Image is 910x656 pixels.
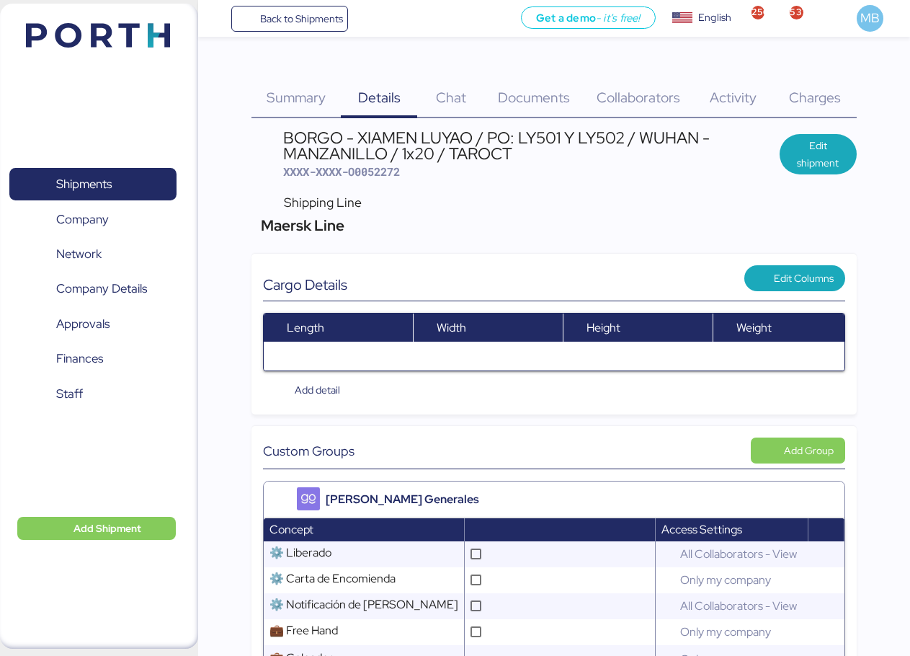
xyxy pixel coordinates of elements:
[9,168,177,201] a: Shipments
[269,545,331,560] span: ⚙️ Liberado
[9,342,177,376] a: Finances
[231,6,349,32] a: Back to Shipments
[73,520,141,537] span: Add Shipment
[260,10,343,27] span: Back to Shipments
[283,130,780,162] div: BORGO - XIAMEN LUYAO / PO: LY501 Y LY502 / WUHAN - MANZANILLO / 1x20 / TAROCT
[269,571,396,586] span: ⚙️ Carta de Encomienda
[674,541,803,567] span: All Collaborators - View
[437,320,466,335] span: Width
[860,9,880,27] span: MB
[295,381,340,399] span: Add detail
[674,593,803,619] span: All Collaborators - View
[784,442,834,459] div: Add Group
[744,265,845,291] button: Edit Columns
[56,244,102,265] span: Network
[358,88,401,107] span: Details
[267,88,326,107] span: Summary
[56,174,112,195] span: Shipments
[9,203,177,236] a: Company
[780,134,857,174] button: Edit shipment
[257,216,344,235] span: Maersk Line
[436,88,466,107] span: Chat
[674,567,777,593] span: Only my company
[269,597,458,612] span: ⚙️ Notificación de [PERSON_NAME]
[791,137,845,172] span: Edit shipment
[789,88,841,107] span: Charges
[597,88,680,107] span: Collaborators
[287,320,324,335] span: Length
[207,6,231,31] button: Menu
[661,522,742,537] span: Access Settings
[9,308,177,341] a: Approvals
[9,238,177,271] a: Network
[56,278,147,299] span: Company Details
[9,378,177,411] a: Staff
[326,491,479,508] span: [PERSON_NAME] Generales
[9,272,177,306] a: Company Details
[269,623,338,638] span: 💼 Free Hand
[17,517,176,540] button: Add Shipment
[56,209,109,230] span: Company
[56,348,103,369] span: Finances
[283,164,400,179] span: XXXX-XXXX-O0052272
[674,619,777,645] span: Only my company
[498,88,570,107] span: Documents
[586,320,620,335] span: Height
[774,270,834,287] span: Edit Columns
[710,88,757,107] span: Activity
[736,320,772,335] span: Weight
[56,314,110,334] span: Approvals
[263,377,352,403] button: Add detail
[751,438,845,464] button: Add Group
[698,10,731,25] div: English
[263,441,354,461] span: Custom Groups
[269,522,313,537] span: Concept
[56,384,83,404] span: Staff
[263,276,554,293] div: Cargo Details
[284,194,362,210] span: Shipping Line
